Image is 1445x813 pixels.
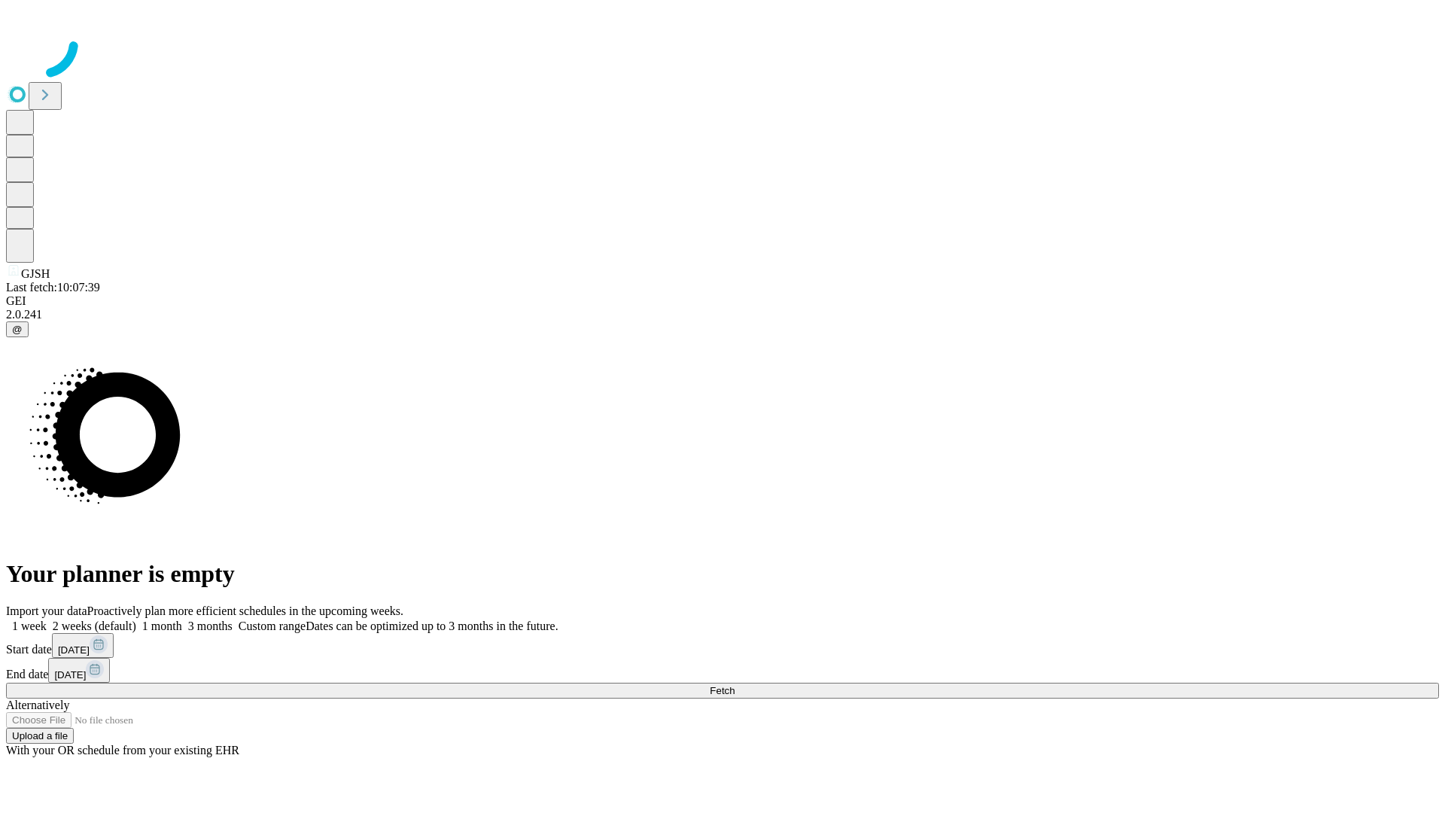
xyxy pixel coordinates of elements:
[87,604,403,617] span: Proactively plan more efficient schedules in the upcoming weeks.
[306,620,558,632] span: Dates can be optimized up to 3 months in the future.
[21,267,50,280] span: GJSH
[52,633,114,658] button: [DATE]
[6,699,69,711] span: Alternatively
[12,620,47,632] span: 1 week
[239,620,306,632] span: Custom range
[6,321,29,337] button: @
[710,685,735,696] span: Fetch
[54,669,86,681] span: [DATE]
[6,728,74,744] button: Upload a file
[6,308,1439,321] div: 2.0.241
[6,658,1439,683] div: End date
[12,324,23,335] span: @
[142,620,182,632] span: 1 month
[6,683,1439,699] button: Fetch
[6,744,239,757] span: With your OR schedule from your existing EHR
[58,644,90,656] span: [DATE]
[53,620,136,632] span: 2 weeks (default)
[6,633,1439,658] div: Start date
[188,620,233,632] span: 3 months
[6,604,87,617] span: Import your data
[6,294,1439,308] div: GEI
[6,281,100,294] span: Last fetch: 10:07:39
[6,560,1439,588] h1: Your planner is empty
[48,658,110,683] button: [DATE]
